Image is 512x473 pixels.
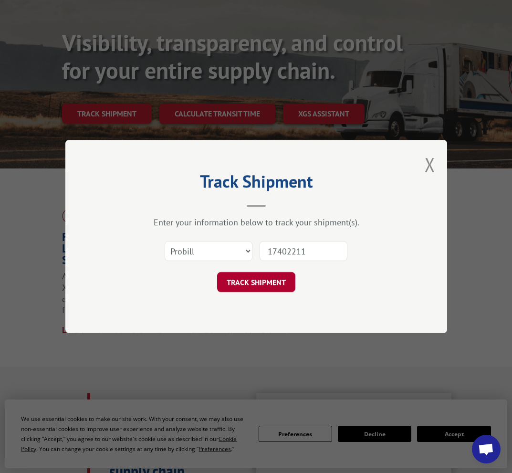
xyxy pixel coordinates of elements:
[113,217,399,228] div: Enter your information below to track your shipment(s).
[425,152,435,177] button: Close modal
[260,241,347,261] input: Number(s)
[113,175,399,193] h2: Track Shipment
[472,435,501,463] a: Open chat
[217,272,295,292] button: TRACK SHIPMENT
